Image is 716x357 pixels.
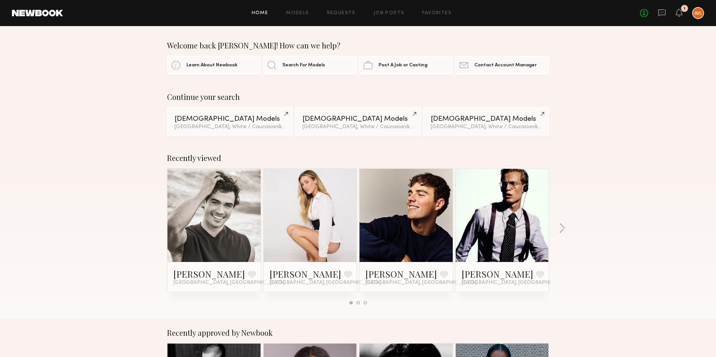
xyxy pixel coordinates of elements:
[534,124,566,129] span: & 1 other filter
[327,11,356,16] a: Requests
[462,268,533,280] a: [PERSON_NAME]
[455,56,549,75] a: Contact Account Manager
[474,63,537,68] span: Contact Account Manager
[282,63,325,68] span: Search For Models
[295,107,421,136] a: [DEMOGRAPHIC_DATA] Models[GEOGRAPHIC_DATA], White / Caucasian&2other filters
[175,116,285,123] div: [DEMOGRAPHIC_DATA] Models
[167,41,549,50] div: Welcome back [PERSON_NAME]! How can we help?
[462,280,573,286] span: [GEOGRAPHIC_DATA], [GEOGRAPHIC_DATA]
[286,11,309,16] a: Models
[422,11,452,16] a: Favorites
[365,268,437,280] a: [PERSON_NAME]
[270,280,381,286] span: [GEOGRAPHIC_DATA], [GEOGRAPHIC_DATA]
[423,107,549,136] a: [DEMOGRAPHIC_DATA] Models[GEOGRAPHIC_DATA], White / Caucasian&1other filter
[374,11,405,16] a: Job Posts
[406,124,442,129] span: & 2 other filter s
[252,11,268,16] a: Home
[365,280,477,286] span: [GEOGRAPHIC_DATA], [GEOGRAPHIC_DATA]
[186,63,238,68] span: Learn About Newbook
[167,56,261,75] a: Learn About Newbook
[302,116,413,123] div: [DEMOGRAPHIC_DATA] Models
[302,124,413,130] div: [GEOGRAPHIC_DATA], White / Caucasian
[359,56,453,75] a: Post A Job or Casting
[167,92,549,101] div: Continue your search
[175,124,285,130] div: [GEOGRAPHIC_DATA], White / Caucasian
[278,124,314,129] span: & 2 other filter s
[167,107,293,136] a: [DEMOGRAPHIC_DATA] Models[GEOGRAPHIC_DATA], White / Caucasian&2other filters
[173,268,245,280] a: [PERSON_NAME]
[167,154,549,162] div: Recently viewed
[173,280,285,286] span: [GEOGRAPHIC_DATA], [GEOGRAPHIC_DATA]
[270,268,341,280] a: [PERSON_NAME]
[263,56,357,75] a: Search For Models
[431,124,541,130] div: [GEOGRAPHIC_DATA], White / Caucasian
[379,63,427,68] span: Post A Job or Casting
[167,328,549,337] div: Recently approved by Newbook
[431,116,541,123] div: [DEMOGRAPHIC_DATA] Models
[684,7,685,11] div: 1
